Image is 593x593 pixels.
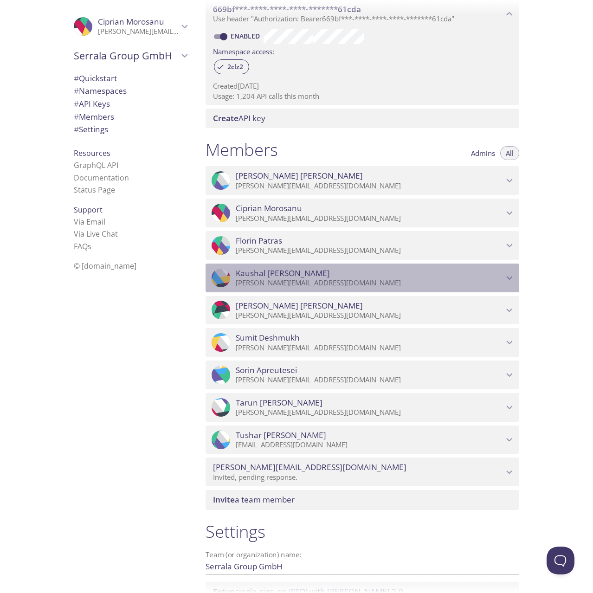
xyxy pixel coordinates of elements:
span: s [88,241,91,251]
p: [PERSON_NAME][EMAIL_ADDRESS][DOMAIN_NAME] [98,27,179,36]
span: a team member [213,494,295,505]
span: Create [213,113,238,123]
p: [PERSON_NAME][EMAIL_ADDRESS][DOMAIN_NAME] [236,408,503,417]
span: # [74,73,79,84]
div: Members [66,110,194,123]
span: [PERSON_NAME] [PERSON_NAME] [236,171,363,181]
div: Gurmeet Singh [206,166,519,195]
div: Tushar Anand [206,425,519,454]
div: 2clz2 [214,59,249,74]
label: Team (or organization) name: [206,551,302,558]
div: Kaushal kanjariya [206,264,519,292]
div: Create API Key [206,109,519,128]
span: Settings [74,124,108,135]
a: Via Live Chat [74,229,118,239]
div: Team Settings [66,123,194,136]
span: Serrala Group GmbH [74,49,179,62]
div: Florin Patras [206,231,519,260]
span: [PERSON_NAME][EMAIL_ADDRESS][DOMAIN_NAME] [213,462,406,472]
span: Ciprian Morosanu [236,203,302,213]
div: Serrala Group GmbH [66,44,194,68]
span: Support [74,205,103,215]
span: Invite [213,494,235,505]
p: Created [DATE] [213,81,512,91]
span: 2clz2 [222,63,249,71]
span: API Keys [74,98,110,109]
button: Admins [465,146,501,160]
p: [PERSON_NAME][EMAIL_ADDRESS][DOMAIN_NAME] [236,278,503,288]
div: s.joshi@serrala.com [206,458,519,486]
p: Usage: 1,204 API calls this month [213,91,512,101]
a: Enabled [229,32,264,40]
div: Sorin Apreutesei [206,361,519,389]
a: GraphQL API [74,160,118,170]
h1: Members [206,139,278,160]
div: Ciprian Morosanu [66,11,194,42]
p: [PERSON_NAME][EMAIL_ADDRESS][DOMAIN_NAME] [236,181,503,191]
div: Invite a team member [206,490,519,509]
span: Quickstart [74,73,117,84]
div: Tarun Patel [206,393,519,422]
div: Malen Rearte [206,296,519,325]
div: Quickstart [66,72,194,85]
span: # [74,111,79,122]
label: Namespace access: [213,44,274,58]
div: Sumit Deshmukh [206,328,519,357]
span: Florin Patras [236,236,282,246]
div: Ciprian Morosanu [206,199,519,227]
div: API Keys [66,97,194,110]
p: Invited, pending response. [213,473,503,482]
p: [PERSON_NAME][EMAIL_ADDRESS][DOMAIN_NAME] [236,375,503,385]
span: [PERSON_NAME] [PERSON_NAME] [236,301,363,311]
span: # [74,124,79,135]
h1: Settings [206,521,519,542]
a: FAQ [74,241,91,251]
a: Documentation [74,173,129,183]
span: Sumit Deshmukh [236,333,300,343]
span: Members [74,111,114,122]
div: Namespaces [66,84,194,97]
span: API key [213,113,265,123]
p: [PERSON_NAME][EMAIL_ADDRESS][DOMAIN_NAME] [236,343,503,353]
p: [PERSON_NAME][EMAIL_ADDRESS][DOMAIN_NAME] [236,311,503,320]
iframe: Help Scout Beacon - Open [547,547,574,574]
span: Kaushal [PERSON_NAME] [236,268,330,278]
span: Sorin Apreutesei [236,365,297,375]
a: Status Page [74,185,115,195]
span: Ciprian Morosanu [98,16,164,27]
span: # [74,85,79,96]
span: Tushar [PERSON_NAME] [236,430,326,440]
span: Tarun [PERSON_NAME] [236,398,322,408]
span: # [74,98,79,109]
span: Namespaces [74,85,127,96]
p: [EMAIL_ADDRESS][DOMAIN_NAME] [236,440,503,450]
button: All [500,146,519,160]
a: Via Email [74,217,105,227]
p: [PERSON_NAME][EMAIL_ADDRESS][DOMAIN_NAME] [236,246,503,255]
span: Resources [74,148,110,158]
p: [PERSON_NAME][EMAIL_ADDRESS][DOMAIN_NAME] [236,214,503,223]
span: © [DOMAIN_NAME] [74,261,136,271]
